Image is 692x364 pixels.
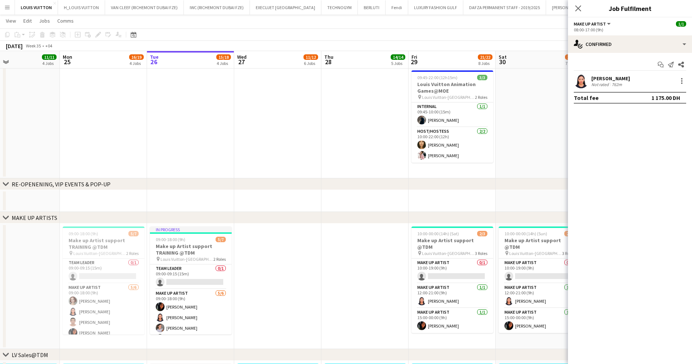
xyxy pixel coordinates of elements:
[591,82,610,87] div: Not rated
[129,54,144,60] span: 16/19
[57,18,74,24] span: Comms
[391,54,405,60] span: 14/14
[411,81,493,94] h3: Louis Vuitton Animation Games@MOE
[63,259,144,283] app-card-role: Team Leader0/109:00-09:15 (15m)
[478,61,492,66] div: 8 Jobs
[391,61,405,66] div: 5 Jobs
[45,43,52,49] div: +04
[12,214,57,221] div: MAKE UP ARTISTS
[129,61,143,66] div: 4 Jobs
[150,243,232,256] h3: Make up Artist support TRAINING @TDM
[499,226,580,333] app-job-card: 10:00-00:00 (14h) (Sun)2/3Make up Artist support @TDM Louis Vuitton-[GEOGRAPHIC_DATA]3 RolesMake ...
[54,16,77,26] a: Comms
[105,0,184,15] button: VAN CLEEF (RICHEMONT DUBAI FZE)
[568,4,692,13] h3: Job Fulfilment
[422,251,475,256] span: Louis Vuitton-[GEOGRAPHIC_DATA]
[150,264,232,289] app-card-role: Team Leader0/109:00-09:15 (15m)
[63,54,72,60] span: Mon
[150,54,159,60] span: Tue
[6,42,23,50] div: [DATE]
[73,251,126,256] span: Louis Vuitton-[GEOGRAPHIC_DATA]
[149,58,159,66] span: 26
[478,54,492,60] span: 21/22
[69,231,98,236] span: 09:00-18:00 (9h)
[216,54,231,60] span: 15/18
[411,283,493,308] app-card-role: Make up artist1/112:00-21:00 (9h)[PERSON_NAME]
[499,54,507,60] span: Sat
[126,251,139,256] span: 2 Roles
[676,21,686,27] span: 1/1
[250,0,321,15] button: EXECUJET [GEOGRAPHIC_DATA]
[574,27,686,32] div: 08:00-17:00 (9h)
[62,58,72,66] span: 25
[150,226,232,334] app-job-card: In progress09:00-18:00 (9h)5/7Make up Artist support TRAINING @TDM Louis Vuitton-[GEOGRAPHIC_DATA...
[304,61,318,66] div: 6 Jobs
[568,35,692,53] div: Confirmed
[591,75,630,82] div: [PERSON_NAME]
[321,0,358,15] button: TECHNOGYM
[475,94,487,100] span: 2 Roles
[237,54,247,60] span: Wed
[24,43,42,49] span: Week 35
[422,94,475,100] span: Louis Vuitton-[GEOGRAPHIC_DATA]
[499,259,580,283] app-card-role: Make up artist0/110:00-19:00 (9h)
[562,251,575,256] span: 3 Roles
[236,58,247,66] span: 27
[184,0,250,15] button: IWC (RICHEMONT DUBAI FZE)
[20,16,35,26] a: Edit
[3,16,19,26] a: View
[410,58,417,66] span: 29
[499,237,580,250] h3: Make up Artist support @TDM
[411,259,493,283] app-card-role: Make up artist0/110:00-19:00 (9h)
[58,0,105,15] button: H_LOUIS VUITTON
[128,231,139,236] span: 5/7
[411,102,493,127] app-card-role: Internal1/109:45-10:00 (15m)[PERSON_NAME]
[15,0,58,15] button: LOUIS VUITTON
[417,231,459,236] span: 10:00-00:00 (14h) (Sat)
[652,94,680,101] div: 1 175.00 DH
[477,75,487,80] span: 3/3
[475,251,487,256] span: 3 Roles
[323,58,333,66] span: 28
[498,58,507,66] span: 30
[12,181,111,188] div: RE-OPENENING, VIP EVENTS & POP-UP
[565,61,579,66] div: 7 Jobs
[6,18,16,24] span: View
[509,251,562,256] span: Louis Vuitton-[GEOGRAPHIC_DATA]
[63,226,144,334] app-job-card: 09:00-18:00 (9h)5/7Make up Artist support TRAINING @TDM Louis Vuitton-[GEOGRAPHIC_DATA]2 RolesTea...
[564,231,575,236] span: 2/3
[574,21,606,27] span: Make up artist
[408,0,463,15] button: LUXURY FASHION GULF
[63,237,144,250] h3: Make up Artist support TRAINING @TDM
[217,61,231,66] div: 4 Jobs
[213,256,226,262] span: 2 Roles
[216,237,226,242] span: 5/7
[463,0,546,15] button: DAFZA PERMANENT STAFF - 2019/2025
[42,54,57,60] span: 11/11
[304,54,318,60] span: 11/12
[411,237,493,250] h3: Make up Artist support @TDM
[42,61,56,66] div: 4 Jobs
[36,16,53,26] a: Jobs
[23,18,32,24] span: Edit
[477,231,487,236] span: 2/3
[12,351,48,359] div: LV Sales@TDM
[504,231,547,236] span: 10:00-00:00 (14h) (Sun)
[411,226,493,333] app-job-card: 10:00-00:00 (14h) (Sat)2/3Make up Artist support @TDM Louis Vuitton-[GEOGRAPHIC_DATA]3 RolesMake ...
[546,0,589,15] button: [PERSON_NAME]
[63,283,144,361] app-card-role: Make up artist5/609:00-18:00 (9h)[PERSON_NAME][PERSON_NAME][PERSON_NAME][PERSON_NAME]
[499,308,580,333] app-card-role: Make up artist1/115:00-00:00 (9h)[PERSON_NAME]
[39,18,50,24] span: Jobs
[161,256,213,262] span: Louis Vuitton-[GEOGRAPHIC_DATA]
[411,70,493,163] app-job-card: 09:45-22:00 (12h15m)3/3Louis Vuitton Animation Games@MOE Louis Vuitton-[GEOGRAPHIC_DATA]2 RolesIn...
[411,308,493,333] app-card-role: Make up artist1/115:00-00:00 (9h)[PERSON_NAME]
[411,127,493,163] app-card-role: Host/Hostess2/210:00-22:00 (12h)[PERSON_NAME][PERSON_NAME]
[417,75,457,80] span: 09:45-22:00 (12h15m)
[565,54,580,60] span: 16/17
[150,226,232,232] div: In progress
